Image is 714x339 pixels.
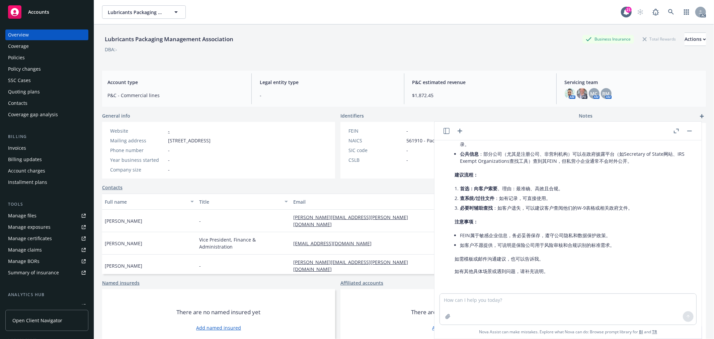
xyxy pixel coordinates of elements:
[8,75,31,86] div: SSC Cases
[460,149,687,166] li: ：部分公司（尤其是注册公司、非营利机构）可以在政府披露平台（如Secretary of State网站、IRS Exempt Organizations查找工具）查到其FEIN，但私营小企业通常...
[455,268,687,275] p: 如有其他具体场景或遇到问题，请补充说明。
[102,194,196,210] button: Full name
[105,46,117,53] div: DBA: -
[5,291,88,298] div: Analytics hub
[102,35,236,44] div: Lubricants Packaging Management Association
[110,137,165,144] div: Mailing address
[565,88,575,99] img: photo
[460,151,479,157] span: 公共信息
[293,214,408,227] a: [PERSON_NAME][EMAIL_ADDRESS][PERSON_NAME][DOMAIN_NAME]
[5,154,88,165] a: Billing updates
[348,147,404,154] div: SIC code
[196,324,241,331] a: Add named insured
[102,5,186,19] button: Lubricants Packaging Management Association
[8,109,58,120] div: Coverage gap analysis
[8,41,29,52] div: Coverage
[199,198,281,205] div: Title
[460,230,687,240] li: FEIN属于敏感企业信息，务必妥善保存，遵守公司隐私和数据保护政策。
[348,127,404,134] div: FEIN
[5,29,88,40] a: Overview
[196,194,291,210] button: Title
[8,256,39,267] div: Manage BORs
[406,137,499,144] span: 561910 - Packaging and Labeling Services
[649,5,662,19] a: Report a Bug
[5,177,88,188] a: Installment plans
[260,92,396,99] span: -
[8,52,25,63] div: Policies
[28,9,49,15] span: Accounts
[5,98,88,109] a: Contacts
[411,308,503,316] span: There are no affiliated accounts yet
[8,98,27,109] div: Contacts
[102,184,123,191] a: Contacts
[5,267,88,278] a: Summary of insurance
[105,240,142,247] span: [PERSON_NAME]
[5,301,88,312] a: Loss summary generator
[5,86,88,97] a: Quoting plans
[680,5,693,19] a: Switch app
[348,156,404,163] div: CSLB
[110,127,165,134] div: Website
[626,7,632,13] div: 21
[577,88,587,99] img: photo
[639,35,679,43] div: Total Rewards
[455,172,478,178] span: 建议流程：
[8,29,29,40] div: Overview
[177,308,261,316] span: There are no named insured yet
[455,255,687,262] p: 如需模板或邮件沟通建议，也可以告诉我。
[107,92,243,99] span: P&C - Commercial lines
[168,137,211,144] span: [STREET_ADDRESS]
[460,205,493,211] span: 必要时辅助查找
[685,33,706,46] div: Actions
[8,222,51,232] div: Manage exposures
[652,329,657,335] a: TR
[293,259,408,272] a: [PERSON_NAME][EMAIL_ADDRESS][PERSON_NAME][DOMAIN_NAME]
[634,5,647,19] a: Start snowing
[8,210,36,221] div: Manage files
[5,233,88,244] a: Manage certificates
[5,201,88,208] div: Tools
[168,128,170,134] a: -
[107,79,243,86] span: Account type
[685,32,706,46] button: Actions
[5,64,88,74] a: Policy changes
[565,79,701,86] span: Servicing team
[8,154,42,165] div: Billing updates
[8,165,45,176] div: Account charges
[108,9,166,16] span: Lubricants Packaging Management Association
[455,218,478,225] span: 注意事项：
[8,143,26,153] div: Invoices
[168,156,170,163] span: -
[102,112,130,119] span: General info
[5,222,88,232] a: Manage exposures
[340,112,364,119] span: Identifiers
[8,267,59,278] div: Summary of insurance
[579,112,592,120] span: Notes
[460,184,687,193] li: 。理由：最准确、高效且合规。
[603,90,610,97] span: RM
[12,317,62,324] span: Open Client Navigator
[5,52,88,63] a: Policies
[105,262,142,269] span: [PERSON_NAME]
[5,143,88,153] a: Invoices
[5,133,88,140] div: Billing
[406,156,408,163] span: -
[460,185,497,192] span: 首选：向客户索要
[102,279,140,286] a: Named insureds
[8,233,52,244] div: Manage certificates
[664,5,678,19] a: Search
[5,165,88,176] a: Account charges
[8,301,64,312] div: Loss summary generator
[406,147,408,154] span: -
[5,75,88,86] a: SSC Cases
[168,147,170,154] span: -
[105,198,186,205] div: Full name
[432,324,482,331] a: Add affiliated account
[260,79,396,86] span: Legal entity type
[8,177,47,188] div: Installment plans
[5,245,88,255] a: Manage claims
[639,329,643,335] a: BI
[460,203,687,213] li: ：如客户遗失，可以建议客户查阅他们的W-9表格或相关政府文件。
[479,325,657,339] span: Nova Assist can make mistakes. Explore what Nova can do: Browse prompt library for and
